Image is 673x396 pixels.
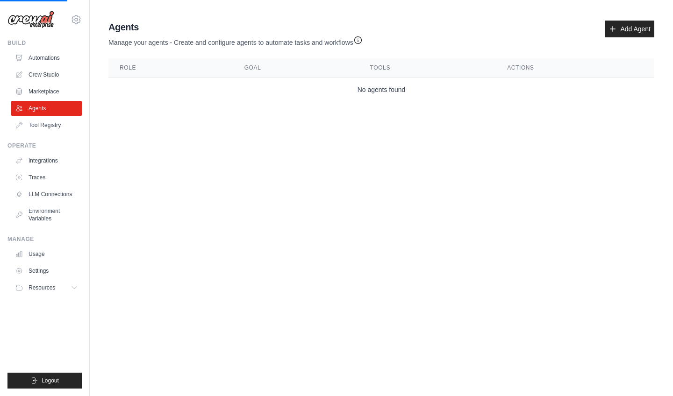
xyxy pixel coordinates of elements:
span: Logout [42,377,59,384]
div: Operate [7,142,82,149]
th: Goal [233,58,359,78]
a: Settings [11,263,82,278]
p: Manage your agents - Create and configure agents to automate tasks and workflows [108,34,363,47]
a: Tool Registry [11,118,82,133]
button: Resources [11,280,82,295]
button: Logout [7,373,82,389]
a: Automations [11,50,82,65]
th: Role [108,58,233,78]
a: LLM Connections [11,187,82,202]
span: Resources [29,284,55,291]
a: Marketplace [11,84,82,99]
a: Traces [11,170,82,185]
th: Tools [359,58,496,78]
a: Agents [11,101,82,116]
img: Logo [7,11,54,28]
h2: Agents [108,21,363,34]
th: Actions [496,58,654,78]
a: Add Agent [605,21,654,37]
a: Usage [11,247,82,262]
a: Crew Studio [11,67,82,82]
div: Manage [7,235,82,243]
td: No agents found [108,78,654,102]
a: Environment Variables [11,204,82,226]
a: Integrations [11,153,82,168]
div: Build [7,39,82,47]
